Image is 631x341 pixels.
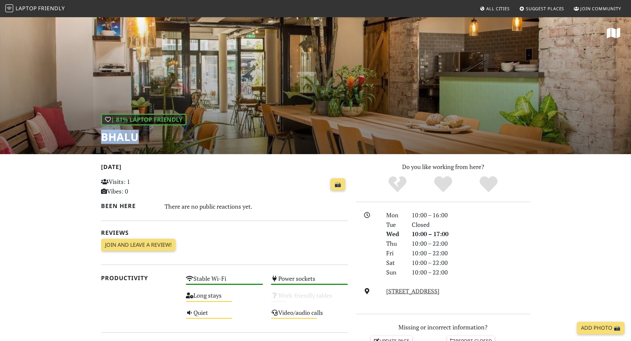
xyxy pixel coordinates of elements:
[466,175,511,193] div: Definitely!
[5,4,13,12] img: LaptopFriendly
[356,322,530,332] p: Missing or incorrect information?
[408,239,534,248] div: 10:00 – 22:00
[375,175,420,193] div: No
[101,163,348,173] h2: [DATE]
[580,6,621,12] span: Join Community
[101,202,157,209] h2: Been here
[38,5,65,12] span: Friendly
[386,287,440,295] a: [STREET_ADDRESS]
[382,239,407,248] div: Thu
[408,248,534,258] div: 10:00 – 22:00
[477,3,512,15] a: All Cities
[16,5,37,12] span: Laptop
[408,210,534,220] div: 10:00 – 16:00
[382,210,407,220] div: Mon
[408,229,534,239] div: 10:00 – 17:00
[382,268,407,277] div: Sun
[267,307,352,324] div: Video/audio calls
[420,175,466,193] div: Yes
[101,131,186,143] h1: Bhalu
[101,177,178,196] p: Visits: 1 Vibes: 0
[267,273,352,290] div: Power sockets
[408,268,534,277] div: 10:00 – 22:00
[382,220,407,230] div: Tue
[356,162,530,172] p: Do you like working from here?
[382,258,407,268] div: Sat
[101,114,186,125] div: | 81% Laptop Friendly
[101,275,178,281] h2: Productivity
[382,248,407,258] div: Fri
[571,3,624,15] a: Join Community
[331,178,345,191] a: 📸
[182,273,267,290] div: Stable Wi-Fi
[101,229,348,236] h2: Reviews
[526,6,564,12] span: Suggest Places
[101,239,176,251] a: Join and leave a review!
[577,322,624,334] a: Add Photo 📸
[165,201,348,212] div: There are no public reactions yet.
[267,290,352,307] div: Work-friendly tables
[182,290,267,307] div: Long stays
[5,3,65,15] a: LaptopFriendly LaptopFriendly
[182,307,267,324] div: Quiet
[517,3,567,15] a: Suggest Places
[382,229,407,239] div: Wed
[486,6,510,12] span: All Cities
[408,220,534,230] div: Closed
[408,258,534,268] div: 10:00 – 22:00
